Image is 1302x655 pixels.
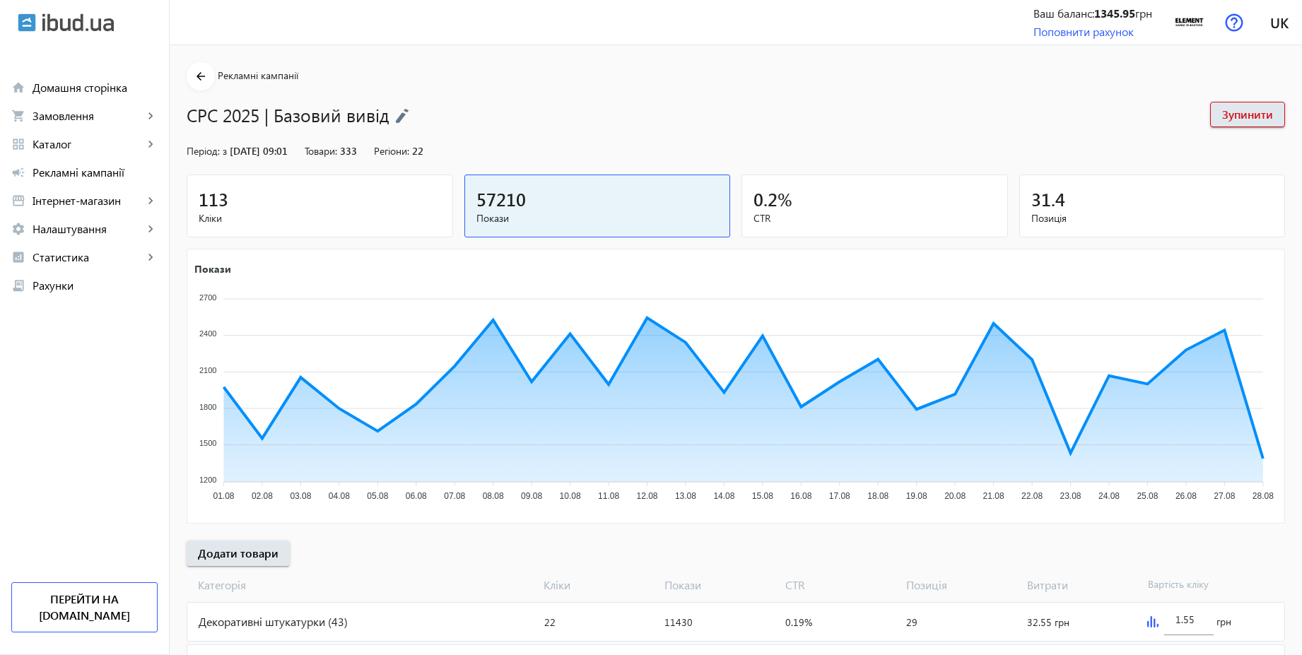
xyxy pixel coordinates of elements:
tspan: 28.08 [1253,491,1274,501]
mat-icon: receipt_long [11,278,25,293]
span: 57210 [476,187,526,211]
mat-icon: shopping_cart [11,109,25,123]
mat-icon: keyboard_arrow_right [143,250,158,264]
span: грн [1216,615,1231,629]
mat-icon: storefront [11,194,25,208]
button: Зупинити [1210,102,1285,127]
mat-icon: campaign [11,165,25,179]
tspan: 24.08 [1098,491,1120,501]
div: Декоративні штукатурки (43) [187,603,539,641]
span: 29 [906,615,917,629]
tspan: 16.08 [790,491,811,501]
mat-icon: settings [11,222,25,236]
span: Покази [659,577,780,593]
tspan: 2100 [199,366,216,374]
h1: CPC 2025 | Базовий вивід [187,102,1196,127]
tspan: 12.08 [636,491,657,501]
span: Домашня сторінка [33,81,158,95]
b: 1345.95 [1094,6,1135,20]
mat-icon: grid_view [11,137,25,151]
span: 22 [544,615,556,629]
tspan: 1800 [199,402,216,411]
span: Налаштування [33,222,143,236]
img: 21511686b5e8f431f85597196171037-bdea1ebed8.png [1173,6,1205,38]
span: Замовлення [33,109,143,123]
span: % [778,187,792,211]
div: Ваш баланс: грн [1033,6,1152,21]
span: Рекламні кампанії [218,69,298,82]
span: Регіони: [374,144,409,158]
img: ibud_text.svg [42,13,114,32]
span: [DATE] 09:01 [230,144,288,158]
mat-icon: analytics [11,250,25,264]
tspan: 20.08 [944,491,966,501]
tspan: 09.08 [521,491,542,501]
tspan: 14.08 [713,491,734,501]
span: 333 [340,144,357,158]
tspan: 01.08 [213,491,234,501]
tspan: 07.08 [444,491,465,501]
span: Покази [476,211,719,225]
tspan: 04.08 [329,491,350,501]
tspan: 03.08 [290,491,311,501]
tspan: 18.08 [867,491,888,501]
tspan: 15.08 [752,491,773,501]
button: Додати товари [187,541,290,566]
mat-icon: keyboard_arrow_right [143,222,158,236]
tspan: 02.08 [252,491,273,501]
tspan: 27.08 [1214,491,1235,501]
span: Вартість кліку [1142,577,1263,593]
span: Рахунки [33,278,158,293]
span: Позиція [1031,211,1274,225]
span: Статистика [33,250,143,264]
img: graph.svg [1147,616,1159,627]
span: CTR [753,211,996,225]
span: Кліки [199,211,441,225]
span: Рекламні кампанії [33,165,158,179]
tspan: 1500 [199,439,216,447]
mat-icon: home [11,81,25,95]
span: Категорія [187,577,538,593]
span: 22 [412,144,423,158]
span: 31.4 [1031,187,1065,211]
tspan: 08.08 [483,491,504,501]
tspan: 17.08 [829,491,850,501]
span: Кліки [538,577,659,593]
span: Каталог [33,137,143,151]
tspan: 10.08 [560,491,581,501]
span: Товари: [305,144,337,158]
mat-icon: keyboard_arrow_right [143,194,158,208]
span: Позиція [901,577,1021,593]
span: Витрати [1021,577,1142,593]
tspan: 25.08 [1137,491,1158,501]
tspan: 13.08 [675,491,696,501]
img: help.svg [1225,13,1243,32]
tspan: 2400 [199,329,216,338]
tspan: 26.08 [1175,491,1197,501]
a: Перейти на [DOMAIN_NAME] [11,582,158,632]
span: 0.19% [785,615,812,629]
mat-icon: keyboard_arrow_right [143,109,158,123]
mat-icon: arrow_back [192,68,210,85]
span: CTR [780,577,901,593]
tspan: 19.08 [906,491,927,501]
tspan: 11.08 [598,491,619,501]
span: Період: з [187,144,227,158]
tspan: 06.08 [406,491,427,501]
mat-icon: keyboard_arrow_right [143,137,158,151]
span: 113 [199,187,228,211]
a: Поповнити рахунок [1033,24,1134,39]
span: Інтернет-магазин [33,194,143,208]
span: Додати товари [198,545,278,561]
span: Зупинити [1222,107,1273,122]
span: 0.2 [753,187,778,211]
span: 32.55 грн [1027,615,1069,629]
tspan: 22.08 [1021,491,1043,501]
text: Покази [194,261,231,275]
span: uk [1270,13,1289,31]
tspan: 1200 [199,476,216,484]
span: 11430 [664,615,693,629]
tspan: 2700 [199,293,216,301]
tspan: 05.08 [367,491,388,501]
tspan: 23.08 [1060,491,1081,501]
